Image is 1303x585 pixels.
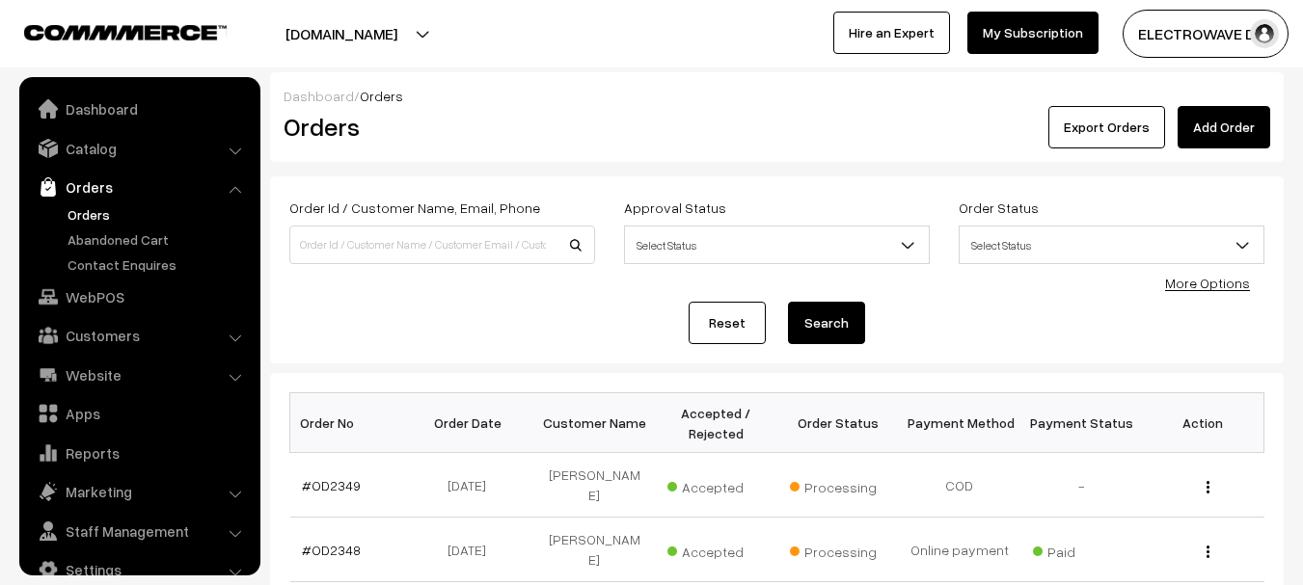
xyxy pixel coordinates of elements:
[290,393,412,453] th: Order No
[959,226,1264,264] span: Select Status
[24,25,227,40] img: COMMMERCE
[63,229,254,250] a: Abandoned Cart
[302,542,361,558] a: #OD2348
[412,453,533,518] td: [DATE]
[24,396,254,431] a: Apps
[1033,537,1129,562] span: Paid
[1207,481,1209,493] img: Menu
[284,88,354,104] a: Dashboard
[24,170,254,204] a: Orders
[24,19,193,42] a: COMMMERCE
[533,393,655,453] th: Customer Name
[833,12,950,54] a: Hire an Expert
[899,393,1020,453] th: Payment Method
[24,279,254,314] a: WebPOS
[1165,275,1250,291] a: More Options
[967,12,1099,54] a: My Subscription
[1178,106,1270,148] a: Add Order
[1250,19,1279,48] img: user
[24,92,254,126] a: Dashboard
[1048,106,1165,148] button: Export Orders
[689,302,766,344] a: Reset
[533,453,655,518] td: [PERSON_NAME]
[412,393,533,453] th: Order Date
[533,518,655,582] td: [PERSON_NAME]
[302,477,361,493] a: #OD2349
[1123,10,1289,58] button: ELECTROWAVE DE…
[24,436,254,470] a: Reports
[790,537,886,562] span: Processing
[624,226,930,264] span: Select Status
[624,198,726,218] label: Approval Status
[412,518,533,582] td: [DATE]
[899,453,1020,518] td: COD
[360,88,403,104] span: Orders
[790,472,886,497] span: Processing
[63,254,254,275] a: Contact Enquires
[1020,453,1142,518] td: -
[788,302,865,344] button: Search
[289,226,595,264] input: Order Id / Customer Name / Customer Email / Customer Phone
[667,472,764,497] span: Accepted
[625,228,929,262] span: Select Status
[959,198,1039,218] label: Order Status
[1207,545,1209,558] img: Menu
[284,86,1270,106] div: /
[284,112,593,142] h2: Orders
[24,131,254,166] a: Catalog
[777,393,899,453] th: Order Status
[63,204,254,225] a: Orders
[655,393,776,453] th: Accepted / Rejected
[960,228,1263,262] span: Select Status
[289,198,540,218] label: Order Id / Customer Name, Email, Phone
[24,358,254,392] a: Website
[1020,393,1142,453] th: Payment Status
[1142,393,1263,453] th: Action
[218,10,465,58] button: [DOMAIN_NAME]
[24,514,254,548] a: Staff Management
[899,518,1020,582] td: Online payment
[24,318,254,353] a: Customers
[24,474,254,509] a: Marketing
[667,537,764,562] span: Accepted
